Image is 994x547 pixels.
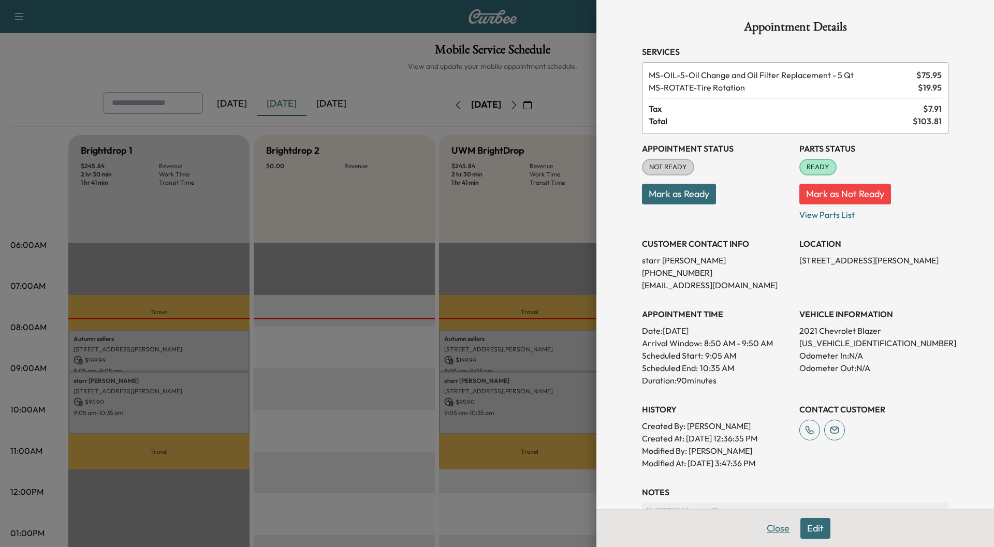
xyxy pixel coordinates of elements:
h3: History [642,403,791,416]
p: Created By : [PERSON_NAME] [642,420,791,432]
p: [STREET_ADDRESS][PERSON_NAME] [799,254,948,267]
button: Close [760,518,796,539]
h3: Services [642,46,948,58]
h3: NOTES [642,486,948,498]
span: 8:50 AM - 9:50 AM [704,337,773,349]
span: Tire Rotation [649,81,914,94]
button: Mark as Ready [642,184,716,204]
h3: LOCATION [799,238,948,250]
p: View Parts List [799,204,948,221]
button: Edit [800,518,830,539]
p: Scheduled Start: [642,349,703,362]
span: Oil Change and Oil Filter Replacement - 5 Qt [649,69,912,81]
p: Scheduled End: [642,362,698,374]
p: Duration: 90 minutes [642,374,791,387]
p: Arrival Window: [642,337,791,349]
span: $ 75.95 [916,69,942,81]
span: Tax [649,102,923,115]
h3: CUSTOMER CONTACT INFO [642,238,791,250]
h3: CONTACT CUSTOMER [799,403,948,416]
span: Total [649,115,913,127]
h1: Appointment Details [642,21,948,37]
p: 2021 Chevrolet Blazer [799,324,948,337]
p: Date: [DATE] [642,324,791,337]
h3: Parts Status [799,142,948,155]
span: $ 19.95 [918,81,942,94]
h3: VEHICLE INFORMATION [799,308,948,320]
p: Odometer Out: N/A [799,362,948,374]
p: 10:35 AM [700,362,734,374]
p: Modified At : [DATE] 3:47:36 PM [642,457,791,469]
p: [EMAIL_ADDRESS][DOMAIN_NAME] [642,279,791,291]
p: [US_VEHICLE_IDENTIFICATION_NUMBER] [799,337,948,349]
span: $ 103.81 [913,115,942,127]
span: $ 7.91 [923,102,942,115]
p: Created At : [DATE] 12:36:35 PM [642,432,791,445]
span: NOT READY [643,162,693,172]
p: Modified By : [PERSON_NAME] [642,445,791,457]
span: READY [800,162,836,172]
button: Mark as Not Ready [799,184,891,204]
p: [PHONE_NUMBER] [642,267,791,279]
h3: Appointment Status [642,142,791,155]
p: Odometer In: N/A [799,349,948,362]
p: starr [PERSON_NAME] [642,254,791,267]
p: 9:05 AM [705,349,736,362]
p: [DATE] | [PERSON_NAME] [646,507,944,515]
h3: APPOINTMENT TIME [642,308,791,320]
